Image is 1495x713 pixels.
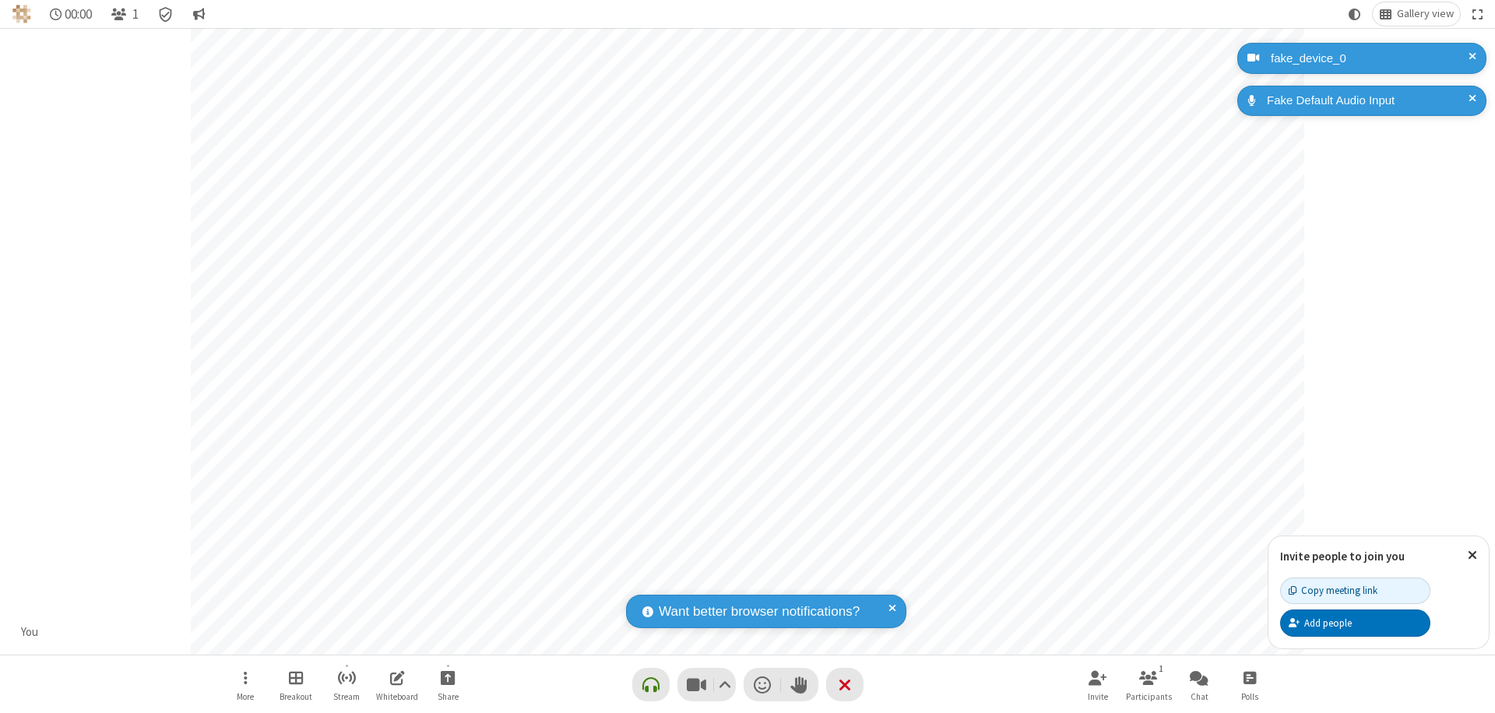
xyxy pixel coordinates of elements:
[632,668,670,701] button: Connect your audio
[1088,692,1108,701] span: Invite
[1280,578,1430,604] button: Copy meeting link
[1397,8,1454,20] span: Gallery view
[65,7,92,22] span: 00:00
[1176,662,1222,707] button: Open chat
[1075,662,1121,707] button: Invite participants (⌘+Shift+I)
[1261,92,1475,110] div: Fake Default Audio Input
[1241,692,1258,701] span: Polls
[1155,662,1168,676] div: 1
[376,692,418,701] span: Whiteboard
[237,692,254,701] span: More
[1191,692,1208,701] span: Chat
[1265,50,1475,68] div: fake_device_0
[744,668,781,701] button: Send a reaction
[438,692,459,701] span: Share
[1342,2,1367,26] button: Using system theme
[1280,609,1430,636] button: Add people
[132,7,139,22] span: 1
[273,662,319,707] button: Manage Breakout Rooms
[714,668,735,701] button: Video setting
[1373,2,1460,26] button: Change layout
[222,662,269,707] button: Open menu
[1289,583,1377,598] div: Copy meeting link
[826,668,864,701] button: End or leave meeting
[323,662,370,707] button: Start streaming
[1226,662,1273,707] button: Open poll
[1466,2,1490,26] button: Fullscreen
[374,662,420,707] button: Open shared whiteboard
[1125,662,1172,707] button: Open participant list
[12,5,31,23] img: QA Selenium DO NOT DELETE OR CHANGE
[16,623,44,641] div: You
[1126,692,1172,701] span: Participants
[424,662,471,707] button: Start sharing
[186,2,211,26] button: Conversation
[333,692,360,701] span: Stream
[280,692,312,701] span: Breakout
[44,2,99,26] div: Timer
[1456,536,1489,574] button: Close popover
[677,668,736,701] button: Stop video (⌘+Shift+V)
[781,668,818,701] button: Raise hand
[104,2,145,26] button: Open participant list
[1280,549,1405,564] label: Invite people to join you
[151,2,181,26] div: Meeting details Encryption enabled
[659,602,860,622] span: Want better browser notifications?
